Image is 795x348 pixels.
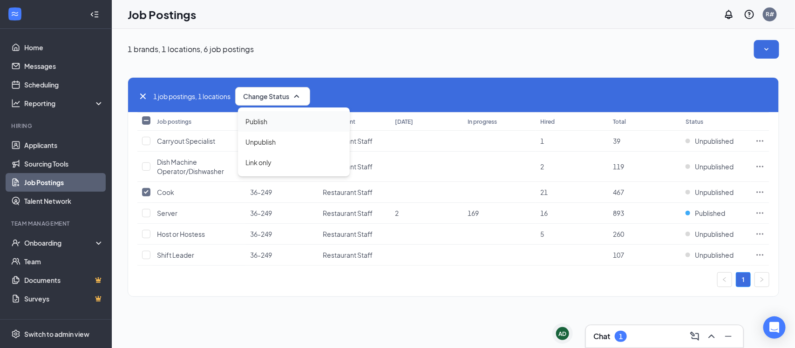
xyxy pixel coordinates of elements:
span: Unpublished [695,250,734,260]
li: 1 [736,272,751,287]
span: right [759,277,765,282]
span: Unpublished [695,162,734,171]
td: Restaurant Staff [318,131,391,152]
span: Link only [245,157,272,167]
svg: QuestionInfo [744,9,755,20]
span: 893 [613,209,624,217]
td: 36-249 [245,224,318,245]
span: Host or Hostess [157,230,205,238]
a: Sourcing Tools [24,154,104,173]
a: SurveysCrown [24,289,104,308]
h3: Chat [593,331,610,341]
svg: Ellipses [755,187,765,197]
span: Unpublish [245,137,276,147]
a: Team [24,252,104,271]
span: left [722,277,727,282]
a: Talent Network [24,192,104,210]
svg: ChevronUp [706,331,717,342]
td: Restaurant Staff [318,182,391,203]
span: 119 [613,162,624,171]
a: Messages [24,57,104,75]
th: Status [681,112,751,131]
td: Restaurant Staff [318,152,391,182]
th: [DATE] [391,112,463,131]
svg: Settings [11,329,20,339]
svg: UserCheck [11,238,20,248]
svg: Ellipses [755,162,765,171]
td: 36-249 [245,245,318,266]
span: 36-249 [250,251,272,259]
svg: ComposeMessage [689,331,700,342]
span: 467 [613,188,624,196]
svg: Collapse [90,10,99,19]
a: Job Postings [24,173,104,192]
th: In progress [463,112,536,131]
button: ChevronUp [704,329,719,344]
div: AD [559,330,567,338]
span: Unpublished [695,229,734,239]
svg: Cross [137,91,149,102]
span: 107 [613,251,624,259]
svg: Ellipses [755,136,765,146]
span: 169 [468,209,479,217]
div: Job postings [157,118,191,126]
span: 16 [540,209,548,217]
div: Onboarding [24,238,96,248]
span: Unpublished [695,136,734,146]
svg: WorkstreamLogo [10,9,20,19]
svg: Minimize [723,331,734,342]
th: Hired [536,112,608,131]
span: 2 [540,162,544,171]
span: Restaurant Staff [323,230,373,238]
svg: Analysis [11,99,20,108]
a: Scheduling [24,75,104,94]
span: 39 [613,137,620,145]
button: Minimize [721,329,736,344]
button: SmallChevronDown [754,40,779,59]
a: Home [24,38,104,57]
span: Restaurant Staff [323,188,373,196]
span: Dish Machine Operator/Dishwasher [157,158,224,175]
button: left [717,272,732,287]
td: 36-249 [245,203,318,224]
span: 260 [613,230,624,238]
a: DocumentsCrown [24,271,104,289]
span: Published [695,208,725,218]
span: Restaurant Staff [323,209,373,217]
svg: Ellipses [755,208,765,218]
span: Server [157,209,177,217]
span: Change Status [243,93,289,100]
span: 2 [395,209,399,217]
span: 36-249 [250,188,272,196]
svg: SmallChevronDown [762,45,771,54]
a: Applicants [24,136,104,154]
div: 1 [619,333,623,341]
span: 21 [540,188,548,196]
div: Open Intercom Messenger [763,316,786,339]
button: right [754,272,769,287]
svg: Ellipses [755,229,765,239]
td: Restaurant Staff [318,224,391,245]
svg: Notifications [723,9,734,20]
h1: Job Postings [128,7,196,22]
svg: SmallChevronUp [291,91,302,102]
div: Payroll [11,317,102,325]
td: Restaurant Staff [318,203,391,224]
div: Reporting [24,99,104,108]
div: Team Management [11,220,102,228]
span: Publish [245,116,267,127]
span: Cook [157,188,174,196]
span: Unpublished [695,187,734,197]
svg: Ellipses [755,250,765,260]
td: Restaurant Staff [318,245,391,266]
span: Carryout Specialist [157,137,215,145]
th: Total [608,112,681,131]
button: Change StatusSmallChevronUp [235,87,310,106]
li: Next Page [754,272,769,287]
button: ComposeMessage [687,329,702,344]
li: Previous Page [717,272,732,287]
div: Hiring [11,122,102,130]
td: 36-249 [245,182,318,203]
p: 1 brands, 1 locations, 6 job postings [128,44,254,54]
a: 1 [736,273,750,287]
